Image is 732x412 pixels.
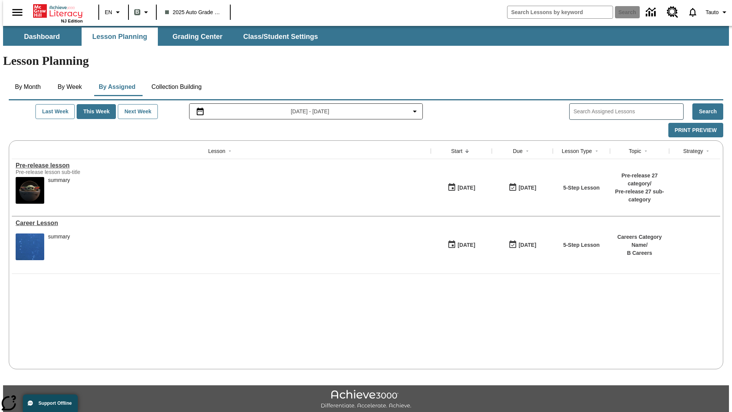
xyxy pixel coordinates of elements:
span: NJ Edition [61,19,83,23]
button: Last Week [35,104,75,119]
button: 01/13/25: First time the lesson was available [445,238,478,252]
p: Pre-release 27 sub-category [614,188,665,204]
div: SubNavbar [3,26,729,46]
p: B Careers [614,249,665,257]
img: hero alt text [16,177,44,204]
div: [DATE] [457,183,475,193]
button: By Assigned [93,78,141,96]
a: Notifications [683,2,703,22]
div: Strategy [683,147,703,155]
span: Tauto [706,8,719,16]
p: 5-Step Lesson [563,184,600,192]
span: 2025 Auto Grade 1 B [165,8,222,16]
button: Search [692,103,723,120]
button: Print Preview [668,123,723,138]
div: Start [451,147,462,155]
div: summary [48,177,70,183]
button: Next Week [118,104,158,119]
span: Lesson Planning [92,32,147,41]
button: By Week [51,78,89,96]
button: 01/22/25: First time the lesson was available [445,180,478,195]
button: Sort [225,146,234,156]
button: Sort [703,146,712,156]
button: 01/17/26: Last day the lesson can be accessed [506,238,539,252]
div: Topic [629,147,641,155]
input: search field [507,6,613,18]
button: This Week [77,104,116,119]
span: B [135,7,139,17]
button: Select the date range menu item [193,107,420,116]
div: summary [48,233,70,240]
div: [DATE] [518,183,536,193]
button: Sort [592,146,601,156]
div: Home [33,3,83,23]
span: Dashboard [24,32,60,41]
img: fish [16,233,44,260]
button: Lesson Planning [82,27,158,46]
div: Due [513,147,523,155]
p: Pre-release 27 category / [614,172,665,188]
span: Class/Student Settings [243,32,318,41]
div: summary [48,177,70,204]
span: EN [105,8,112,16]
span: Support Offline [39,401,72,406]
a: Home [33,3,83,19]
button: Language: EN, Select a language [101,5,126,19]
svg: Collapse Date Range Filter [410,107,419,116]
div: Lesson Type [562,147,592,155]
p: Careers Category Name / [614,233,665,249]
button: Profile/Settings [703,5,732,19]
button: Dashboard [4,27,80,46]
a: Pre-release lesson, Lessons [16,162,427,169]
div: Pre-release lesson [16,162,427,169]
p: 5-Step Lesson [563,241,600,249]
button: By Month [9,78,47,96]
div: Lesson [208,147,225,155]
button: Support Offline [23,394,78,412]
div: summary [48,233,70,260]
button: Sort [523,146,532,156]
div: Career Lesson [16,220,427,227]
div: [DATE] [518,240,536,250]
div: Pre-release lesson sub-title [16,169,130,175]
span: Grading Center [172,32,222,41]
a: Data Center [641,2,662,23]
a: Career Lesson, Lessons [16,220,427,227]
input: Search Assigned Lessons [573,106,683,117]
h1: Lesson Planning [3,54,729,68]
button: Grading Center [159,27,236,46]
span: [DATE] - [DATE] [291,108,329,116]
div: SubNavbar [3,27,325,46]
button: Sort [641,146,650,156]
button: Boost Class color is gray green. Change class color [131,5,154,19]
button: Class/Student Settings [237,27,324,46]
div: [DATE] [457,240,475,250]
button: 01/25/26: Last day the lesson can be accessed [506,180,539,195]
a: Resource Center, Will open in new tab [662,2,683,23]
button: Open side menu [6,1,29,24]
button: Sort [462,146,472,156]
img: Achieve3000 Differentiate Accelerate Achieve [321,390,411,409]
button: Collection Building [145,78,208,96]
